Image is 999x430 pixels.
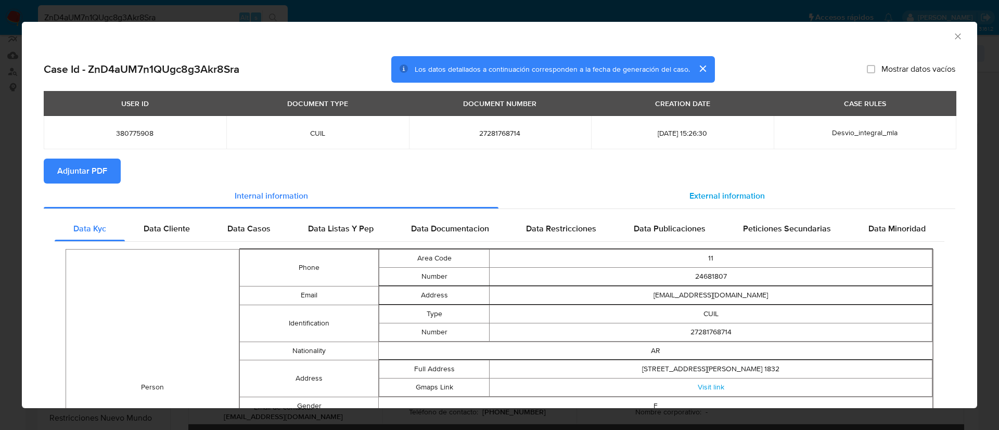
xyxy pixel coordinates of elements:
[379,267,490,285] td: Number
[411,223,489,234] span: Data Documentacion
[490,305,932,323] td: CUIL
[44,184,955,209] div: Detailed info
[55,216,944,241] div: Detailed internal info
[689,190,765,202] span: External information
[22,22,977,408] div: closure-recommendation-modal
[144,223,190,234] span: Data Cliente
[239,128,396,138] span: CUIL
[743,223,831,234] span: Peticiones Secundarias
[308,223,374,234] span: Data Listas Y Pep
[421,128,579,138] span: 27281768714
[881,64,955,74] span: Mostrar datos vacíos
[526,223,596,234] span: Data Restricciones
[378,397,932,415] td: F
[240,397,378,415] td: Gender
[490,323,932,341] td: 27281768714
[490,360,932,378] td: [STREET_ADDRESS][PERSON_NAME] 1832
[240,249,378,286] td: Phone
[649,95,716,112] div: CREATION DATE
[44,62,239,76] h2: Case Id - ZnD4aUM7n1QUgc8g3Akr8Sra
[379,360,490,378] td: Full Address
[604,128,761,138] span: [DATE] 15:26:30
[867,65,875,73] input: Mostrar datos vacíos
[240,286,378,305] td: Email
[690,56,715,81] button: cerrar
[378,342,932,360] td: AR
[240,305,378,342] td: Identification
[281,95,354,112] div: DOCUMENT TYPE
[415,64,690,74] span: Los datos detallados a continuación corresponden a la fecha de generación del caso.
[56,128,214,138] span: 380775908
[634,223,706,234] span: Data Publicaciones
[57,160,107,183] span: Adjuntar PDF
[240,360,378,397] td: Address
[379,323,490,341] td: Number
[832,127,898,138] span: Desvio_integral_mla
[240,342,378,360] td: Nationality
[490,249,932,267] td: 11
[115,95,155,112] div: USER ID
[953,31,962,41] button: Cerrar ventana
[868,223,926,234] span: Data Minoridad
[379,378,490,396] td: Gmaps Link
[227,223,271,234] span: Data Casos
[73,223,106,234] span: Data Kyc
[490,286,932,304] td: [EMAIL_ADDRESS][DOMAIN_NAME]
[490,267,932,285] td: 24681807
[44,159,121,184] button: Adjuntar PDF
[838,95,892,112] div: CASE RULES
[379,286,490,304] td: Address
[379,249,490,267] td: Area Code
[457,95,543,112] div: DOCUMENT NUMBER
[235,190,308,202] span: Internal information
[379,305,490,323] td: Type
[698,382,724,392] a: Visit link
